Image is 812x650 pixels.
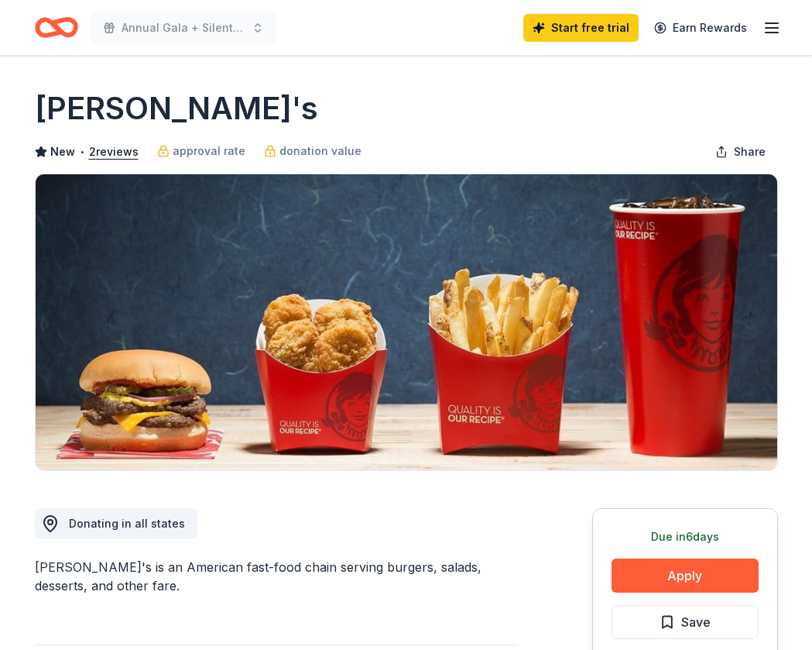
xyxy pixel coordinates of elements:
[645,14,756,42] a: Earn Rewards
[681,612,711,632] span: Save
[264,142,361,160] a: donation value
[612,559,759,593] button: Apply
[79,146,84,158] span: •
[35,9,78,46] a: Home
[89,143,139,161] button: 2reviews
[612,528,759,546] div: Due in 6 days
[523,14,639,42] a: Start free trial
[91,12,276,43] button: Annual Gala + Silent Auction Fundraiser
[50,143,75,161] span: New
[35,87,318,130] h1: [PERSON_NAME]'s
[35,558,518,595] div: [PERSON_NAME]'s is an American fast-food chain serving burgers, salads, desserts, and other fare.
[36,174,777,470] img: Image for Wendy's
[173,142,245,160] span: approval rate
[69,517,185,530] span: Donating in all states
[279,142,361,160] span: donation value
[734,143,766,161] span: Share
[703,136,778,167] button: Share
[612,605,759,639] button: Save
[157,142,245,160] a: approval rate
[122,19,245,37] span: Annual Gala + Silent Auction Fundraiser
